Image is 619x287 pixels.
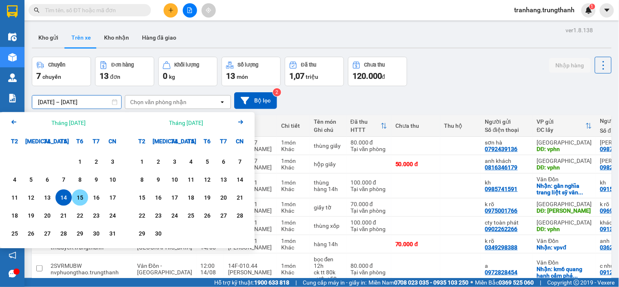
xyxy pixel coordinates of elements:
div: 17 [169,193,180,202]
div: 25 [9,229,20,238]
div: 26 [25,229,37,238]
div: 5 [25,175,37,185]
span: Cung cấp máy in - giấy in: [303,278,366,287]
button: Đã thu1,07 triệu [285,57,344,86]
span: copyright [574,280,579,285]
div: Vân Đồn [537,238,592,244]
input: Select a date range. [32,96,121,109]
div: Khác [281,226,306,232]
div: Choose Chủ Nhật, tháng 08 17 2025. It's available. [104,189,121,206]
div: 20 [42,211,53,220]
div: Đơn hàng [111,62,134,68]
div: 0972828454 [485,269,518,276]
strong: 0708 023 035 - 0935 103 250 [394,279,469,286]
span: aim [206,7,211,13]
div: Khối lượng [175,62,200,68]
div: Choose Thứ Hai, tháng 08 18 2025. It's available. [7,207,23,224]
div: 17 [107,193,118,202]
div: T5 [183,133,199,149]
div: 0792439136 [485,146,518,152]
div: 3 [169,157,180,167]
div: Choose Thứ Tư, tháng 08 6 2025. It's available. [39,171,55,188]
span: 120.000 [353,71,382,81]
div: Choose Thứ Hai, tháng 09 22 2025. It's available. [134,207,150,224]
div: 24 [107,211,118,220]
div: k rõ [485,238,529,244]
span: caret-down [603,7,611,14]
div: Choose Thứ Ba, tháng 09 16 2025. It's available. [150,189,166,206]
div: Choose Chủ Nhật, tháng 09 14 2025. It's available. [232,171,248,188]
div: giấy tờ [314,204,342,211]
div: Chưa thu [395,122,436,129]
div: 80.000 đ [351,263,387,269]
div: Tháng [DATE] [51,119,86,127]
div: 11 [9,193,20,202]
span: Miền Nam [368,278,469,287]
span: ... [337,276,342,282]
div: VP gửi [537,118,586,125]
div: 14 [234,175,246,185]
div: 1 món [281,263,306,269]
button: file-add [183,3,197,18]
div: Choose Chủ Nhật, tháng 09 28 2025. It's available. [232,207,248,224]
div: [GEOGRAPHIC_DATA] [537,201,592,207]
div: 1 món [281,201,306,207]
div: Nhận: vpvđ [537,244,592,251]
div: Tại văn phòng [351,186,387,192]
div: 18 [185,193,197,202]
div: Choose Thứ Hai, tháng 09 1 2025. It's available. [134,154,150,170]
div: 27 [42,229,53,238]
div: Choose Thứ Bảy, tháng 09 6 2025. It's available. [215,154,232,170]
img: solution-icon [8,94,17,102]
sup: 2 [273,88,281,96]
div: Choose Thứ Năm, tháng 09 11 2025. It's available. [183,171,199,188]
div: Khác [281,269,306,276]
div: Choose Thứ Năm, tháng 09 25 2025. It's available. [183,207,199,224]
button: Kho gửi [32,28,65,47]
div: T4 [166,133,183,149]
div: sơn hà [485,139,529,146]
div: thùng xốp [314,222,342,229]
div: 24 [169,211,180,220]
div: bọc đen 12h [314,256,342,269]
div: Choose Thứ Bảy, tháng 08 30 2025. It's available. [88,225,104,242]
strong: 1900 633 818 [254,279,289,286]
div: 28 [58,229,69,238]
div: Choose Thứ Sáu, tháng 08 29 2025. It's available. [72,225,88,242]
div: 23 [153,211,164,220]
div: Choose Thứ Tư, tháng 09 24 2025. It's available. [166,207,183,224]
div: Chọn văn phòng nhận [130,98,186,106]
div: Choose Thứ Năm, tháng 08 7 2025. It's available. [55,171,72,188]
span: 1,07 [289,71,304,81]
div: 16 [91,193,102,202]
div: Choose Thứ Bảy, tháng 08 9 2025. It's available. [88,171,104,188]
div: 7 [58,175,69,185]
div: 8 [136,175,148,185]
div: Choose Thứ Sáu, tháng 08 1 2025. It's available. [72,154,88,170]
button: Khối lượng0kg [158,57,217,86]
div: Choose Chủ Nhật, tháng 09 7 2025. It's available. [232,154,248,170]
div: Choose Thứ Sáu, tháng 09 19 2025. It's available. [199,189,215,206]
div: [GEOGRAPHIC_DATA] [537,219,592,226]
div: Choose Thứ Ba, tháng 08 12 2025. It's available. [23,189,39,206]
div: Choose Thứ Sáu, tháng 08 15 2025. It's available. [72,189,88,206]
span: 13 [100,71,109,81]
img: logo-vxr [7,5,18,18]
svg: Arrow Right [236,117,246,127]
div: 22 [136,211,148,220]
div: 12 [25,193,37,202]
div: 100.000 đ [351,179,387,186]
div: 4 [185,157,197,167]
div: 80.000 đ [351,139,387,146]
div: Choose Thứ Hai, tháng 08 25 2025. It's available. [7,225,23,242]
div: Tại văn phòng [351,226,387,232]
div: cty toàn phát [485,219,529,226]
div: Selected end date. Thứ Năm, tháng 08 14 2025. It's available. [55,189,72,206]
div: Đã thu [351,118,381,125]
span: 1 [591,4,594,9]
div: 20 [218,193,229,202]
div: Choose Thứ Ba, tháng 08 26 2025. It's available. [23,225,39,242]
div: Khác [281,164,306,171]
div: Choose Thứ Hai, tháng 09 29 2025. It's available. [134,225,150,242]
div: Choose Thứ Ba, tháng 09 9 2025. It's available. [150,171,166,188]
